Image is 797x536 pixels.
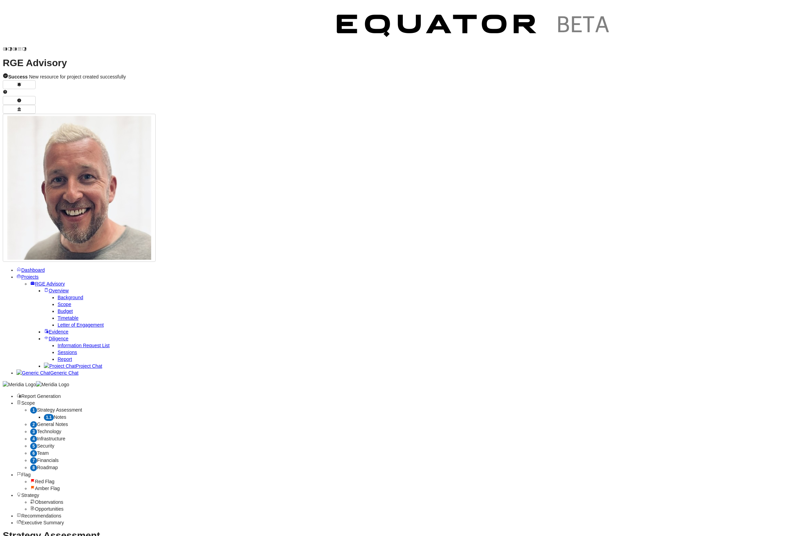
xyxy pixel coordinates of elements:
[58,295,83,300] a: Background
[58,350,77,355] a: Sessions
[16,370,79,376] a: Generic ChatGeneric Chat
[58,322,104,328] a: Letter of Engagement
[3,381,36,388] img: Meridia Logo
[58,302,71,307] a: Scope
[27,3,325,51] img: Customer Logo
[21,274,39,280] span: Projects
[30,457,37,464] div: 7
[37,407,82,413] span: Strategy Assessment
[21,472,31,477] span: Flag
[30,281,65,287] a: RGE Advisory
[21,393,61,399] span: Report Generation
[37,458,59,463] span: Financials
[49,288,69,293] span: Overview
[30,428,37,435] div: 3
[37,436,65,441] span: Infrastructure
[44,288,69,293] a: Overview
[44,329,69,334] a: Evidence
[16,267,45,273] a: Dashboard
[35,506,63,512] span: Opportunities
[30,464,37,471] div: 8
[44,336,69,341] a: Diligence
[58,343,110,348] a: Information Request List
[76,363,102,369] span: Project Chat
[54,414,67,420] span: Notes
[30,443,37,450] div: 5
[44,363,102,369] a: Project ChatProject Chat
[37,429,61,434] span: Technology
[58,308,73,314] a: Budget
[58,315,79,321] a: Timetable
[36,381,69,388] img: Meridia Logo
[8,74,28,80] strong: Success
[58,356,72,362] a: Report
[21,267,45,273] span: Dashboard
[16,274,39,280] a: Projects
[30,450,37,457] div: 6
[21,400,35,406] span: Scope
[3,60,794,66] h1: RGE Advisory
[37,422,68,427] span: General Notes
[21,520,64,525] span: Executive Summary
[49,336,69,341] span: Diligence
[35,479,55,484] span: Red Flag
[37,450,49,456] span: Team
[37,443,55,449] span: Security
[8,74,126,80] span: New resource for project created successfully
[21,513,61,519] span: Recommendations
[44,414,54,421] div: 1.1
[7,116,151,260] img: Profile Icon
[35,281,65,287] span: RGE Advisory
[325,3,623,51] img: Customer Logo
[30,407,37,414] div: 1
[30,436,37,442] div: 4
[16,369,50,376] img: Generic Chat
[37,465,58,470] span: Roadmap
[30,421,37,428] div: 2
[35,499,63,505] span: Observations
[21,492,39,498] span: Strategy
[44,363,76,369] img: Project Chat
[50,370,78,376] span: Generic Chat
[49,329,69,334] span: Evidence
[35,486,60,491] span: Amber Flag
